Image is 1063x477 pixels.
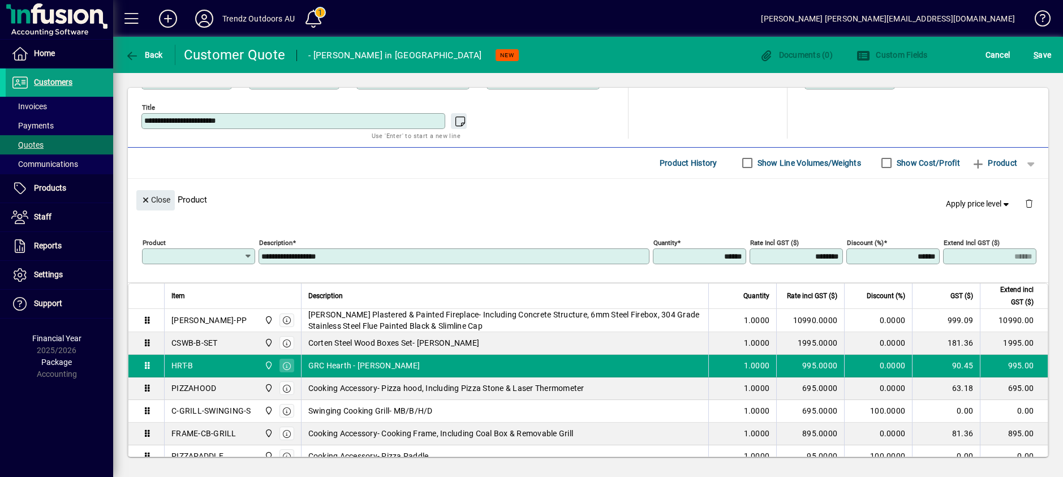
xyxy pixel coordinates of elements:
[971,154,1017,172] span: Product
[660,154,717,172] span: Product History
[784,315,837,326] div: 10990.0000
[784,428,837,439] div: 895.0000
[261,427,274,440] span: Central
[171,360,193,371] div: HRT-B
[983,45,1013,65] button: Cancel
[744,405,770,416] span: 1.0000
[844,355,912,377] td: 0.0000
[261,337,274,349] span: Central
[34,78,72,87] span: Customers
[308,337,480,349] span: Corten Steel Wood Boxes Set- [PERSON_NAME]
[912,332,980,355] td: 181.36
[912,355,980,377] td: 90.45
[1034,46,1051,64] span: ave
[655,153,722,173] button: Product History
[186,8,222,29] button: Profile
[308,46,481,65] div: - [PERSON_NAME] in [GEOGRAPHIC_DATA]
[761,10,1015,28] div: [PERSON_NAME] [PERSON_NAME][EMAIL_ADDRESS][DOMAIN_NAME]
[261,359,274,372] span: Central
[756,45,836,65] button: Documents (0)
[743,290,769,302] span: Quantity
[980,332,1048,355] td: 1995.00
[1031,45,1054,65] button: Save
[784,383,837,394] div: 695.0000
[308,360,420,371] span: GRC Hearth - [PERSON_NAME]
[34,49,55,58] span: Home
[844,377,912,400] td: 0.0000
[41,358,72,367] span: Package
[894,157,960,169] label: Show Cost/Profit
[171,405,251,416] div: C-GRILL-SWINGING-S
[308,290,343,302] span: Description
[141,191,170,209] span: Close
[261,382,274,394] span: Central
[128,179,1048,220] div: Product
[171,428,236,439] div: FRAME-CB-GRILL
[136,190,175,210] button: Close
[744,428,770,439] span: 1.0000
[784,360,837,371] div: 995.0000
[985,46,1010,64] span: Cancel
[261,405,274,417] span: Central
[912,377,980,400] td: 63.18
[184,46,286,64] div: Customer Quote
[784,405,837,416] div: 695.0000
[980,400,1048,423] td: 0.00
[308,309,702,332] span: [PERSON_NAME] Plastered & Painted Fireplace- Including Concrete Structure, 6mm Steel Firebox, 304...
[744,360,770,371] span: 1.0000
[11,140,44,149] span: Quotes
[500,51,514,59] span: NEW
[867,290,905,302] span: Discount (%)
[261,314,274,326] span: Central
[1026,2,1049,39] a: Knowledge Base
[308,450,429,462] span: Cooking Accessory- Pizza Paddle
[6,154,113,174] a: Communications
[125,50,163,59] span: Back
[171,315,247,326] div: [PERSON_NAME]-PP
[844,400,912,423] td: 100.0000
[6,135,113,154] a: Quotes
[980,377,1048,400] td: 695.00
[34,241,62,250] span: Reports
[11,121,54,130] span: Payments
[11,160,78,169] span: Communications
[744,450,770,462] span: 1.0000
[912,309,980,332] td: 999.09
[122,45,166,65] button: Back
[134,194,178,204] app-page-header-button: Close
[950,290,973,302] span: GST ($)
[759,50,833,59] span: Documents (0)
[11,102,47,111] span: Invoices
[744,383,770,394] span: 1.0000
[308,405,433,416] span: Swinging Cooking Grill- MB/B/H/D
[941,194,1016,214] button: Apply price level
[857,50,928,59] span: Custom Fields
[261,450,274,462] span: Central
[980,423,1048,445] td: 895.00
[844,309,912,332] td: 0.0000
[847,238,884,246] mat-label: Discount (%)
[784,337,837,349] div: 1995.0000
[308,383,584,394] span: Cooking Accessory- Pizza hood, Including Pizza Stone & Laser Thermometer
[653,238,677,246] mat-label: Quantity
[744,315,770,326] span: 1.0000
[987,283,1034,308] span: Extend incl GST ($)
[6,116,113,135] a: Payments
[171,337,218,349] div: CSWB-B-SET
[980,309,1048,332] td: 10990.00
[259,238,292,246] mat-label: Description
[171,450,223,462] div: PIZZAPADDLE
[912,445,980,468] td: 0.00
[308,428,574,439] span: Cooking Accessory- Cooking Frame, Including Coal Box & Removable Grill
[372,129,461,142] mat-hint: Use 'Enter' to start a new line
[222,10,295,28] div: Trendz Outdoors AU
[142,103,155,111] mat-label: Title
[755,157,861,169] label: Show Line Volumes/Weights
[750,238,799,246] mat-label: Rate incl GST ($)
[980,355,1048,377] td: 995.00
[944,238,1000,246] mat-label: Extend incl GST ($)
[784,450,837,462] div: 95.0000
[1015,198,1043,208] app-page-header-button: Delete
[34,212,51,221] span: Staff
[946,198,1012,210] span: Apply price level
